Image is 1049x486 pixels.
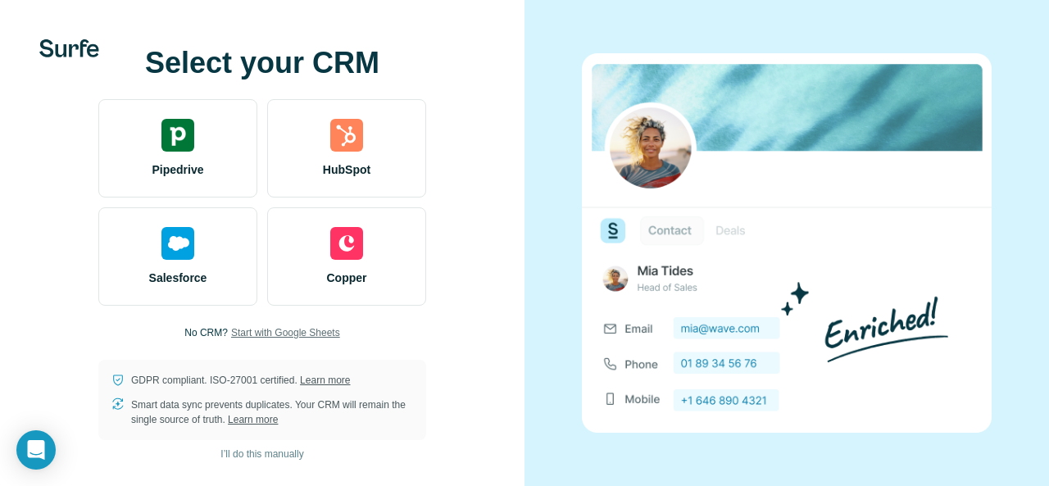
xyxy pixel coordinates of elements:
[149,270,207,286] span: Salesforce
[131,397,413,427] p: Smart data sync prevents duplicates. Your CRM will remain the single source of truth.
[330,227,363,260] img: copper's logo
[327,270,367,286] span: Copper
[220,447,303,461] span: I’ll do this manually
[323,161,370,178] span: HubSpot
[16,430,56,470] div: Open Intercom Messenger
[300,375,350,386] a: Learn more
[228,414,278,425] a: Learn more
[161,119,194,152] img: pipedrive's logo
[131,373,350,388] p: GDPR compliant. ISO-27001 certified.
[231,325,340,340] button: Start with Google Sheets
[39,39,99,57] img: Surfe's logo
[161,227,194,260] img: salesforce's logo
[152,161,203,178] span: Pipedrive
[209,442,315,466] button: I’ll do this manually
[330,119,363,152] img: hubspot's logo
[98,47,426,79] h1: Select your CRM
[184,325,228,340] p: No CRM?
[582,53,992,433] img: none image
